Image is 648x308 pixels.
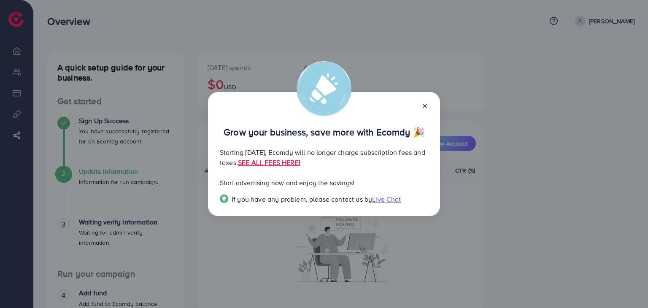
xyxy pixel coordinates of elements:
img: alert [297,61,351,116]
p: Grow your business, save more with Ecomdy 🎉 [220,127,428,137]
span: Live Chat [372,195,401,204]
p: Start advertising now and enjoy the savings! [220,178,428,188]
span: If you have any problem, please contact us by [232,195,372,204]
p: Starting [DATE], Ecomdy will no longer charge subscription fees and taxes. [220,147,428,168]
a: SEE ALL FEES HERE! [238,158,300,167]
img: Popup guide [220,195,228,203]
